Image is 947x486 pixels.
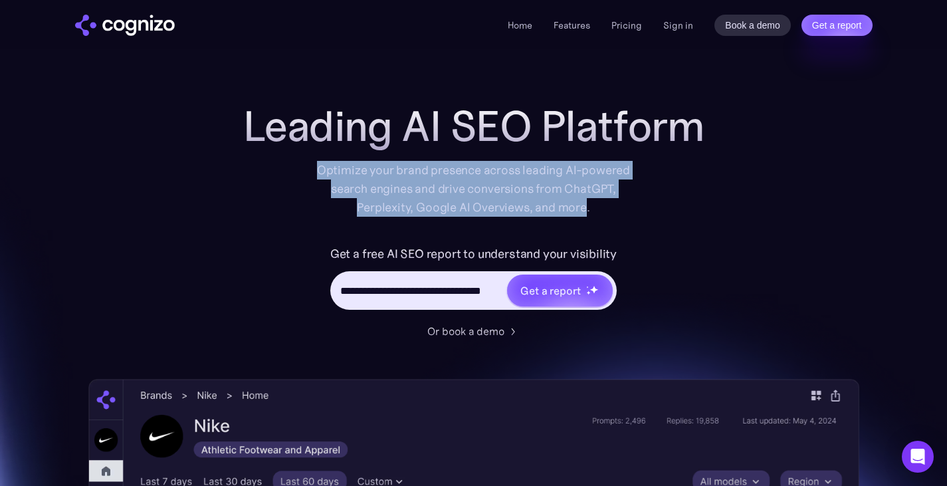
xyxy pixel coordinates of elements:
a: home [75,15,175,36]
div: Or book a demo [427,323,504,339]
form: Hero URL Input Form [330,243,617,316]
a: Get a reportstarstarstar [506,273,613,308]
img: star [586,291,591,295]
label: Get a free AI SEO report to understand your visibility [330,243,617,265]
div: Optimize your brand presence across leading AI-powered search engines and drive conversions from ... [310,161,637,217]
a: Get a report [801,15,873,36]
a: Sign in [663,17,693,33]
h1: Leading AI SEO Platform [243,102,704,150]
a: Features [554,19,590,31]
a: Pricing [611,19,642,31]
a: Book a demo [714,15,791,36]
div: Open Intercom Messenger [902,441,934,473]
div: Get a report [520,283,580,299]
img: cognizo logo [75,15,175,36]
a: Or book a demo [427,323,520,339]
a: Home [508,19,532,31]
img: star [586,286,588,288]
img: star [589,285,598,294]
